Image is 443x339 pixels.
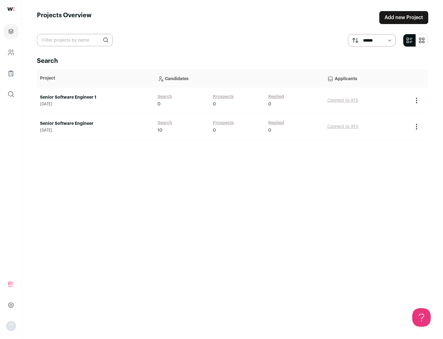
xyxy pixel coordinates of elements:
button: Project Actions [413,123,420,130]
a: Replied [268,120,284,126]
span: [DATE] [40,128,151,133]
span: 0 [213,101,216,107]
span: 10 [158,127,162,133]
a: Connect to ATS [327,125,358,129]
iframe: Help Scout Beacon - Open [412,308,431,327]
button: Project Actions [413,97,420,104]
span: 0 [213,127,216,133]
input: Filter projects by name [37,34,113,46]
a: Search [158,94,172,100]
a: Company and ATS Settings [4,45,18,60]
p: Project [40,75,151,81]
span: [DATE] [40,102,151,107]
img: nopic.png [6,321,16,331]
a: Prospects [213,120,234,126]
h1: Projects Overview [37,11,92,24]
a: Senior Software Engineer 1 [40,94,151,100]
a: Add new Project [379,11,428,24]
a: Projects [4,24,18,39]
a: Connect to ATS [327,98,358,103]
p: Candidates [158,72,321,84]
span: 0 [268,101,271,107]
a: Prospects [213,94,234,100]
span: 0 [158,101,161,107]
a: Senior Software Engineer [40,120,151,127]
a: Search [158,120,172,126]
a: Company Lists [4,66,18,81]
p: Applicants [327,72,407,84]
span: 0 [268,127,271,133]
button: Open dropdown [6,321,16,331]
img: wellfound-shorthand-0d5821cbd27db2630d0214b213865d53afaa358527fdda9d0ea32b1df1b89c2c.svg [7,7,14,11]
h2: Search [37,57,428,65]
a: Replied [268,94,284,100]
